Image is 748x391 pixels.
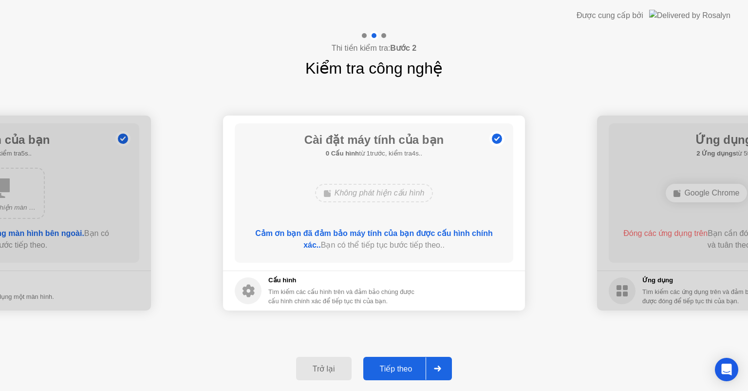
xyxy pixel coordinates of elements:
[304,131,444,149] h1: Cài đặt máy tính của bạn
[326,150,359,157] b: 0 Cấu hình
[363,357,452,380] button: Tiếp theo
[577,10,643,21] div: Được cung cấp bởi
[390,44,416,52] b: Bước 2
[715,358,738,381] div: Open Intercom Messenger
[332,42,416,54] h4: Thi tiền kiểm tra:
[304,149,444,158] h5: từ 1trước, kiểm tra4s..
[249,228,500,251] div: Bạn có thể tiếp tục bước tiếp theo..
[268,275,416,285] h5: Cấu hình
[255,229,493,249] b: Cảm ơn bạn đã đảm bảo máy tính của bạn được cấu hình chính xác..
[299,364,349,373] div: Trở lại
[268,287,416,306] div: Tìm kiếm các cấu hình trên và đảm bảo chúng được cấu hình chính xác để tiếp tục thi của bạn.
[315,184,433,202] div: Không phát hiện cấu hình
[649,10,730,21] img: Delivered by Rosalyn
[296,357,352,380] button: Trở lại
[366,364,426,373] div: Tiếp theo
[305,57,443,80] h1: Kiểm tra công nghệ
